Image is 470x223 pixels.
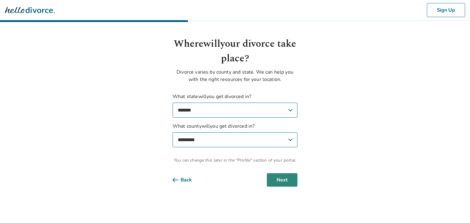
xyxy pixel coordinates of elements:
[173,37,297,66] h1: Where will your divorce take place?
[173,93,297,118] label: What state will you get divorced in?
[173,173,202,187] button: Back
[173,103,297,118] select: What statewillyou get divorced in?
[173,157,297,163] span: You can change this later in the "Profile" section of your portal.
[173,132,297,147] select: What countywillyou get divorced in?
[267,173,297,187] button: Next
[439,194,470,223] iframe: Chat Widget
[173,68,297,83] p: Divorce varies by county and state. We can help you with the right resources for your location.
[173,122,297,147] label: What county will you get divorced in?
[427,3,465,17] button: Sign Up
